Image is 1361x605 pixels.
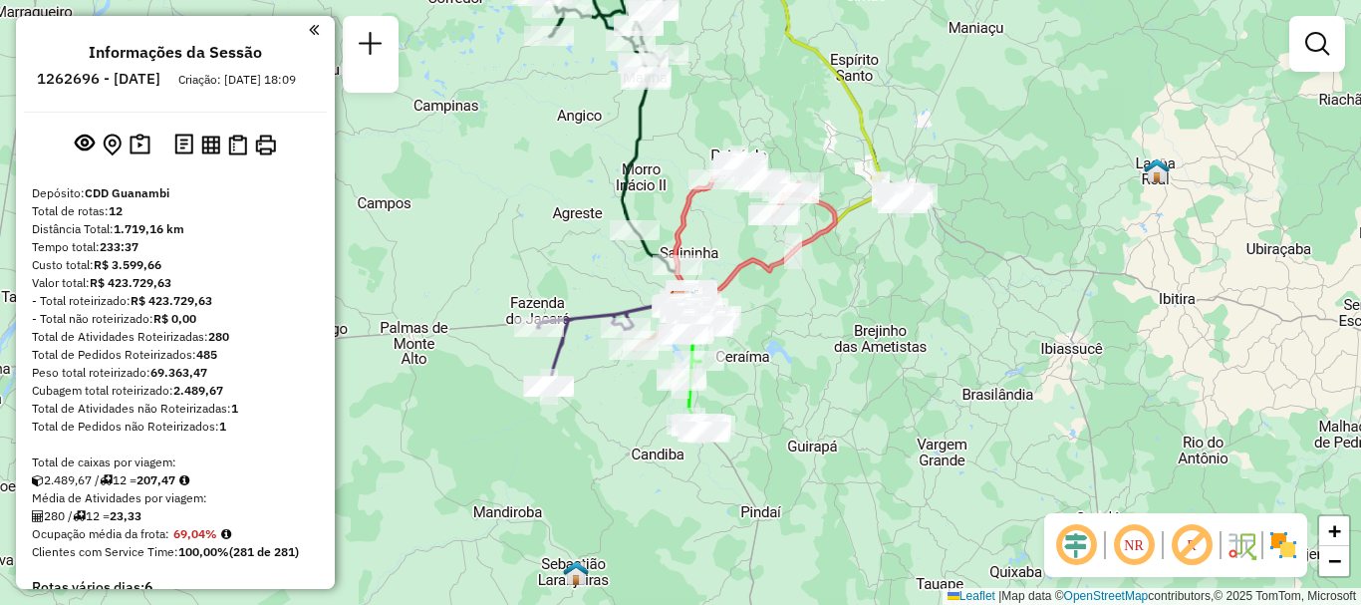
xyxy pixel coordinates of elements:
div: Total de Pedidos Roteirizados: [32,346,319,364]
button: Exibir sessão original [71,129,99,160]
div: Tempo total: [32,238,319,256]
a: Zoom out [1319,546,1349,576]
span: + [1328,518,1341,543]
div: Total de rotas: [32,202,319,220]
a: Clique aqui para minimizar o painel [309,18,319,41]
span: Clientes com Service Time: [32,544,178,559]
div: Custo total: [32,256,319,274]
h6: 1262696 - [DATE] [37,70,160,88]
span: | [998,589,1001,603]
strong: 1 [231,401,238,416]
strong: R$ 423.729,63 [90,275,171,290]
button: Logs desbloquear sessão [170,130,197,160]
strong: CDD Guanambi [85,185,169,200]
strong: (281 de 281) [229,544,299,559]
h4: Informações da Sessão [89,43,262,62]
div: Total de Pedidos não Roteirizados: [32,418,319,436]
div: Total de Atividades Roteirizadas: [32,328,319,346]
div: Distância Total: [32,220,319,238]
strong: 100,00% [178,544,229,559]
strong: 280 [208,329,229,344]
div: Total de caixas por viagem: [32,454,319,471]
img: Fluxo de ruas [1225,529,1257,561]
strong: 12 [109,203,123,218]
button: Visualizar relatório de Roteirização [197,131,224,157]
div: Cubagem total roteirizado: [32,382,319,400]
strong: R$ 3.599,66 [94,257,161,272]
div: Peso total roteirizado: [32,364,319,382]
button: Visualizar Romaneio [224,131,251,159]
div: Valor total: [32,274,319,292]
i: Total de Atividades [32,510,44,522]
strong: 23,33 [110,508,141,523]
span: − [1328,548,1341,573]
div: - Total roteirizado: [32,292,319,310]
strong: R$ 0,00 [153,311,196,326]
img: Exibir/Ocultar setores [1267,529,1299,561]
strong: R$ 423.729,63 [131,293,212,308]
em: Média calculada utilizando a maior ocupação (%Peso ou %Cubagem) de cada rota da sessão. Rotas cro... [221,528,231,540]
span: Exibir rótulo [1168,521,1216,569]
a: OpenStreetMap [1064,589,1149,603]
strong: 207,47 [136,472,175,487]
strong: 1 [219,419,226,434]
strong: 1.719,16 km [114,221,184,236]
i: Cubagem total roteirizado [32,474,44,486]
strong: 233:37 [100,239,138,254]
strong: 2.489,67 [173,383,223,398]
a: Exibir filtros [1297,24,1337,64]
button: Painel de Sugestão [126,130,154,160]
i: Meta Caixas/viagem: 205,07 Diferença: 2,40 [179,474,189,486]
button: Imprimir Rotas [251,131,280,159]
i: Total de rotas [100,474,113,486]
span: Ocultar NR [1110,521,1158,569]
strong: 485 [196,347,217,362]
div: Média de Atividades por viagem: [32,489,319,507]
div: Criação: [DATE] 18:09 [170,71,304,89]
img: Sebastião das Laranjeiras [563,560,589,586]
div: Map data © contributors,© 2025 TomTom, Microsoft [943,588,1361,605]
img: CDD Guanambi [668,290,693,316]
span: Ocupação média da frota: [32,526,169,541]
button: Centralizar mapa no depósito ou ponto de apoio [99,130,126,160]
strong: 6 [144,578,152,596]
span: Ocultar deslocamento [1052,521,1100,569]
h4: Rotas vários dias: [32,579,319,596]
a: Zoom in [1319,516,1349,546]
strong: 69.363,47 [150,365,207,380]
div: Depósito: [32,184,319,202]
div: 2.489,67 / 12 = [32,471,319,489]
a: Nova sessão e pesquisa [351,24,391,69]
i: Total de rotas [73,510,86,522]
img: Lagoa Real [1144,157,1170,183]
div: - Total não roteirizado: [32,310,319,328]
div: Total de Atividades não Roteirizadas: [32,400,319,418]
div: 280 / 12 = [32,507,319,525]
strong: 69,04% [173,526,217,541]
a: Leaflet [948,589,995,603]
